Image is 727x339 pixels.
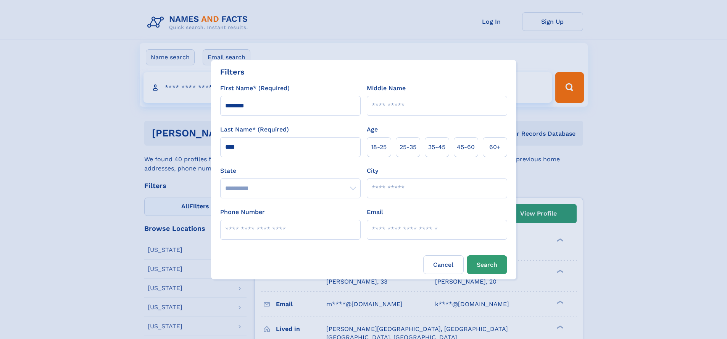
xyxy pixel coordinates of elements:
span: 25‑35 [400,143,416,152]
label: Email [367,208,383,217]
label: First Name* (Required) [220,84,290,93]
label: Phone Number [220,208,265,217]
span: 60+ [489,143,501,152]
label: Age [367,125,378,134]
span: 45‑60 [457,143,475,152]
label: Last Name* (Required) [220,125,289,134]
label: Cancel [423,255,464,274]
label: State [220,166,361,175]
span: 18‑25 [371,143,387,152]
div: Filters [220,66,245,78]
label: Middle Name [367,84,406,93]
label: City [367,166,378,175]
span: 35‑45 [428,143,445,152]
button: Search [467,255,507,274]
